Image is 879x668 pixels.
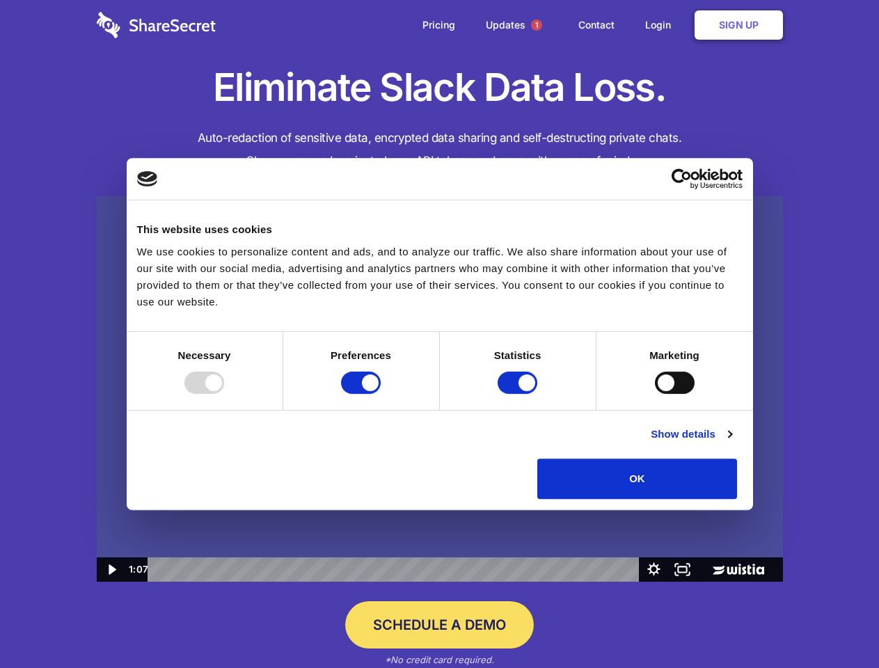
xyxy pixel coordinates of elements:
a: Wistia Logo -- Learn More [697,557,782,582]
div: We use cookies to personalize content and ads, and to analyze our traffic. We also share informat... [137,244,743,310]
a: Usercentrics Cookiebot - opens in a new window [621,168,743,189]
h4: Auto-redaction of sensitive data, encrypted data sharing and self-destructing private chats. Shar... [97,127,783,173]
a: Schedule a Demo [345,601,534,649]
div: Playbar [159,557,633,582]
button: Show settings menu [640,557,668,582]
a: Login [631,3,692,47]
img: Sharesecret [97,196,783,582]
strong: Preferences [331,349,391,361]
a: Show details [651,426,731,443]
strong: Necessary [178,349,231,361]
strong: Statistics [494,349,541,361]
a: Pricing [409,3,469,47]
button: OK [537,459,737,499]
div: This website uses cookies [137,221,743,238]
button: Fullscreen [668,557,697,582]
span: 1 [531,19,542,31]
button: Play Video [97,557,125,582]
strong: Marketing [649,349,699,361]
em: *No credit card required. [385,654,494,665]
h1: Eliminate Slack Data Loss. [97,63,783,113]
img: logo [137,171,158,186]
a: Sign Up [695,10,783,40]
img: logo-wordmark-white-trans-d4663122ce5f474addd5e946df7df03e33cb6a1c49d2221995e7729f52c070b2.svg [97,12,216,38]
a: Contact [564,3,628,47]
